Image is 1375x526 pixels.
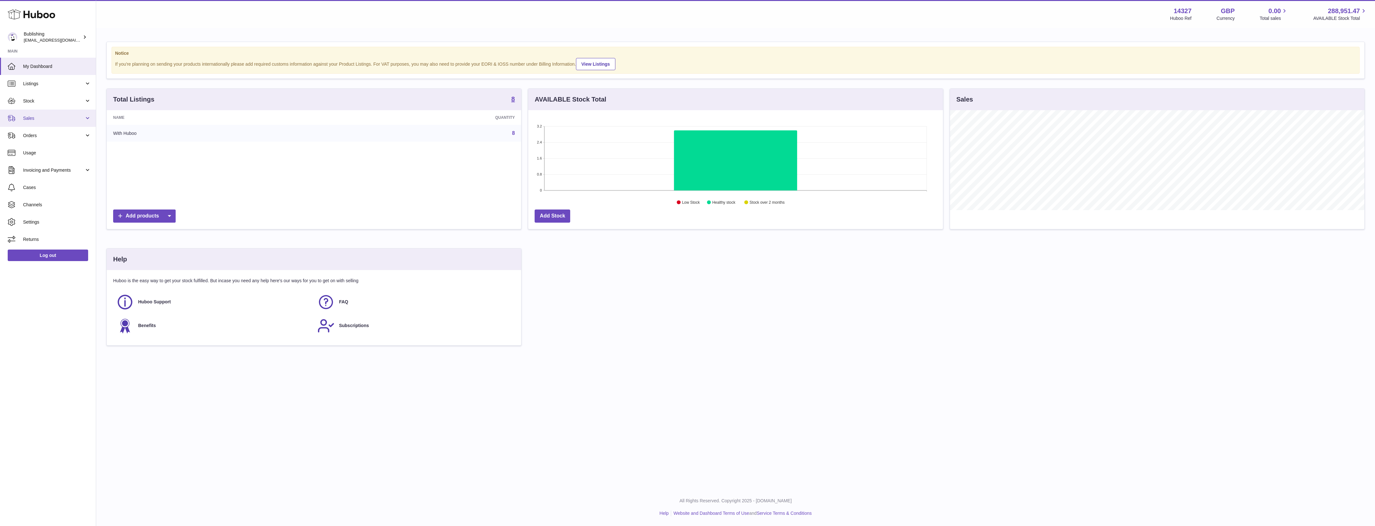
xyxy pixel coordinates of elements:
[101,498,1370,504] p: All Rights Reserved. Copyright 2025 - [DOMAIN_NAME]
[23,63,91,70] span: My Dashboard
[8,32,17,42] img: internalAdmin-14327@internal.huboo.com
[1313,7,1367,21] a: 288,951.47 AVAILABLE Stock Total
[325,110,521,125] th: Quantity
[24,37,94,43] span: [EMAIL_ADDRESS][DOMAIN_NAME]
[115,57,1356,70] div: If you're planning on sending your products internationally please add required customs informati...
[1269,7,1281,15] span: 0.00
[673,511,749,516] a: Website and Dashboard Terms of Use
[23,202,91,208] span: Channels
[23,150,91,156] span: Usage
[535,210,570,223] a: Add Stock
[339,299,348,305] span: FAQ
[107,125,325,142] td: With Huboo
[537,156,542,160] text: 1.6
[317,293,512,311] a: FAQ
[317,317,512,334] a: Subscriptions
[512,130,515,136] a: 8
[138,299,171,305] span: Huboo Support
[537,172,542,176] text: 0.8
[671,510,812,516] li: and
[113,278,515,284] p: Huboo is the easy way to get your stock fulfilled. But incase you need any help here's our ways f...
[750,200,785,205] text: Stock over 2 months
[535,95,606,104] h3: AVAILABLE Stock Total
[1313,15,1367,21] span: AVAILABLE Stock Total
[23,219,91,225] span: Settings
[339,323,369,329] span: Subscriptions
[1221,7,1235,15] strong: GBP
[23,81,84,87] span: Listings
[713,200,736,205] text: Healthy stock
[116,293,311,311] a: Huboo Support
[113,95,154,104] h3: Total Listings
[23,185,91,191] span: Cases
[1328,7,1360,15] span: 288,951.47
[113,210,176,223] a: Add products
[23,98,84,104] span: Stock
[24,31,81,43] div: Bublishing
[576,58,615,70] a: View Listings
[682,200,700,205] text: Low Stock
[537,124,542,128] text: 3.2
[23,133,84,139] span: Orders
[23,167,84,173] span: Invoicing and Payments
[138,323,156,329] span: Benefits
[537,140,542,144] text: 2.4
[116,317,311,334] a: Benefits
[511,96,515,103] a: 8
[1174,7,1192,15] strong: 14327
[660,511,669,516] a: Help
[540,188,542,192] text: 0
[757,511,812,516] a: Service Terms & Conditions
[956,95,973,104] h3: Sales
[1217,15,1235,21] div: Currency
[1260,15,1288,21] span: Total sales
[1170,15,1192,21] div: Huboo Ref
[1260,7,1288,21] a: 0.00 Total sales
[23,236,91,242] span: Returns
[107,110,325,125] th: Name
[23,115,84,121] span: Sales
[511,96,515,102] strong: 8
[113,255,127,264] h3: Help
[8,250,88,261] a: Log out
[115,50,1356,56] strong: Notice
